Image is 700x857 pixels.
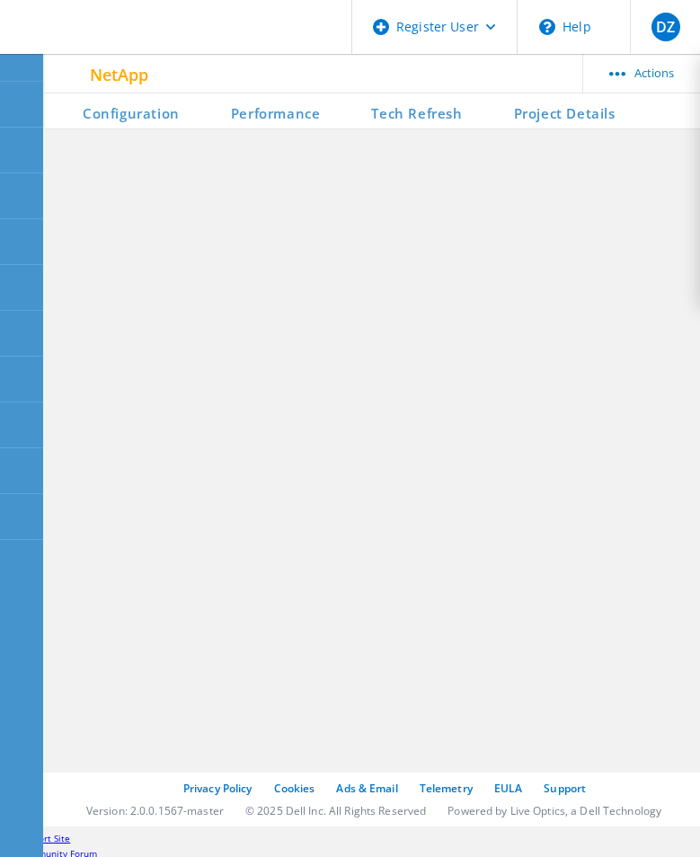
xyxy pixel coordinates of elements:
[582,54,700,93] div: Actions
[336,781,397,796] a: Ads & Email
[274,781,315,796] a: Cookies
[494,781,522,796] a: EULA
[544,781,586,796] a: Support
[18,38,211,50] a: Live Optics Dashboard
[420,781,473,796] a: Telemetry
[18,832,70,844] a: Support Site
[245,803,426,818] li: © 2025 Dell Inc. All Rights Reserved
[90,66,148,83] span: NetApp
[86,803,224,818] li: Version: 2.0.0.1567-master
[447,803,661,818] li: Powered by Live Optics, a Dell Technology
[656,20,675,34] span: DZ
[183,781,253,796] a: Privacy Policy
[539,19,555,35] svg: \n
